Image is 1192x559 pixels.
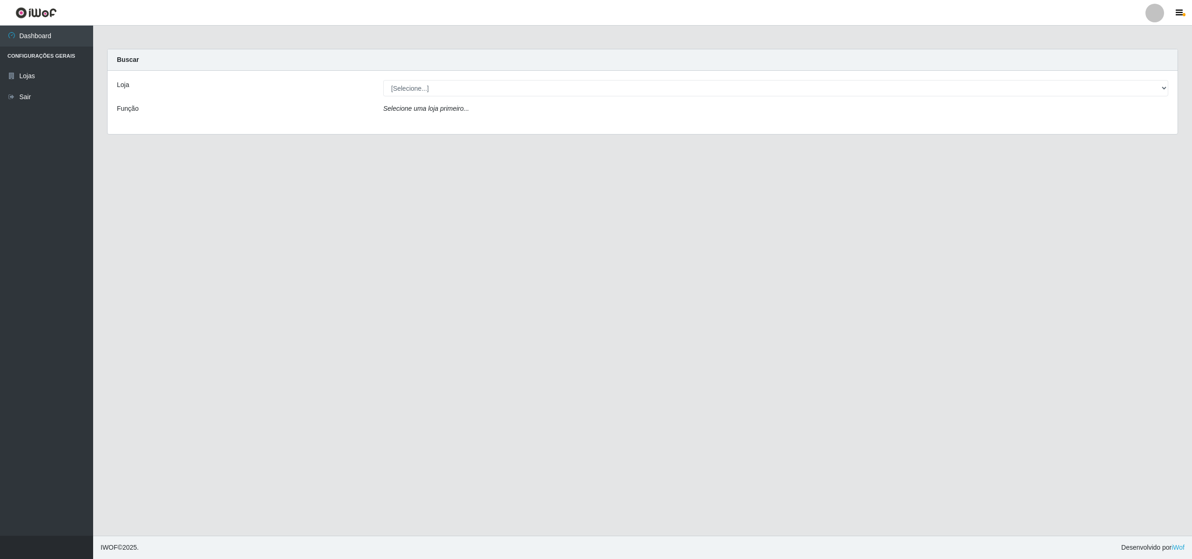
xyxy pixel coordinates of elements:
[101,543,139,552] span: © 2025 .
[117,56,139,63] strong: Buscar
[383,105,469,112] i: Selecione uma loja primeiro...
[15,7,57,19] img: CoreUI Logo
[117,104,139,114] label: Função
[101,544,118,551] span: IWOF
[117,80,129,90] label: Loja
[1172,544,1185,551] a: iWof
[1121,543,1185,552] span: Desenvolvido por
